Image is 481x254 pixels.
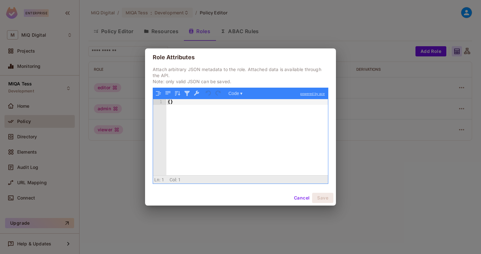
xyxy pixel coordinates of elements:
[145,48,336,66] h2: Role Attributes
[154,177,160,182] span: Ln:
[153,66,328,84] p: Attach arbitrary JSON metadata to the role. Attached data is available through the API. Note: onl...
[291,193,312,203] button: Cancel
[192,89,201,98] button: Repair JSON: fix quotes and escape characters, remove comments and JSONP notation, turn JavaScrip...
[205,89,213,98] button: Undo last action (Ctrl+Z)
[214,89,222,98] button: Redo (Ctrl+Shift+Z)
[312,193,333,203] button: Save
[173,89,182,98] button: Sort contents
[170,177,177,182] span: Col:
[164,89,172,98] button: Compact JSON data, remove all whitespaces (Ctrl+Shift+I)
[162,177,164,182] span: 1
[178,177,181,182] span: 1
[154,89,163,98] button: Format JSON data, with proper indentation and line feeds (Ctrl+I)
[153,99,166,105] div: 1
[297,88,328,99] a: powered by ace
[226,89,245,98] button: Code ▾
[183,89,191,98] button: Filter, sort, or transform contents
